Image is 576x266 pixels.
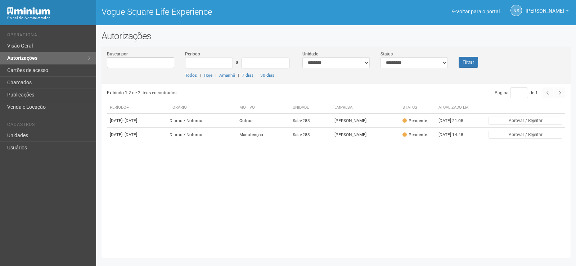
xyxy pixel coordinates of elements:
[167,128,236,142] td: Diurno / Noturno
[107,102,167,114] th: Período
[332,102,400,114] th: Empresa
[238,73,239,78] span: |
[489,131,562,139] button: Aprovar / Rejeitar
[219,73,235,78] a: Amanhã
[290,114,332,128] td: Sala/283
[332,128,400,142] td: [PERSON_NAME]
[237,114,290,128] td: Outros
[242,73,253,78] a: 7 dias
[102,7,331,17] h1: Vogue Square Life Experience
[7,122,91,130] li: Cadastros
[402,132,427,138] div: Pendente
[381,51,393,57] label: Status
[452,9,500,14] a: Voltar para o portal
[204,73,212,78] a: Hoje
[510,5,522,16] a: NS
[402,118,427,124] div: Pendente
[185,51,200,57] label: Período
[167,102,236,114] th: Horário
[459,57,478,68] button: Filtrar
[7,32,91,40] li: Operacional
[7,7,50,15] img: Minium
[237,102,290,114] th: Motivo
[489,117,562,125] button: Aprovar / Rejeitar
[526,9,569,15] a: [PERSON_NAME]
[7,15,91,21] div: Painel do Administrador
[236,59,239,65] span: a
[436,114,475,128] td: [DATE] 21:05
[526,1,564,14] span: Nicolle Silva
[332,114,400,128] td: [PERSON_NAME]
[260,73,274,78] a: 30 dias
[290,128,332,142] td: Sala/283
[102,31,571,41] h2: Autorizações
[107,114,167,128] td: [DATE]
[495,90,538,95] span: Página de 1
[122,118,137,123] span: - [DATE]
[436,102,475,114] th: Atualizado em
[185,73,197,78] a: Todos
[107,87,334,98] div: Exibindo 1-2 de 2 itens encontrados
[436,128,475,142] td: [DATE] 14:48
[302,51,318,57] label: Unidade
[107,128,167,142] td: [DATE]
[200,73,201,78] span: |
[122,132,137,137] span: - [DATE]
[167,114,236,128] td: Diurno / Noturno
[237,128,290,142] td: Manutenção
[256,73,257,78] span: |
[215,73,216,78] span: |
[400,102,436,114] th: Status
[290,102,332,114] th: Unidade
[107,51,128,57] label: Buscar por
